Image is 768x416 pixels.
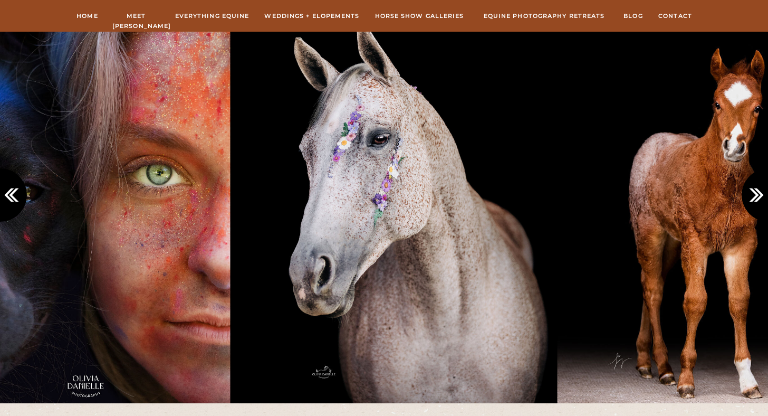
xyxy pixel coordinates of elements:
[479,11,609,21] a: Equine Photography Retreats
[658,11,693,21] a: Contact
[622,11,644,21] a: Blog
[112,11,160,21] a: Meet [PERSON_NAME]
[76,11,99,21] a: Home
[174,11,251,21] a: Everything Equine
[373,11,466,21] a: hORSE sHOW gALLERIES
[264,11,360,21] a: Weddings + Elopements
